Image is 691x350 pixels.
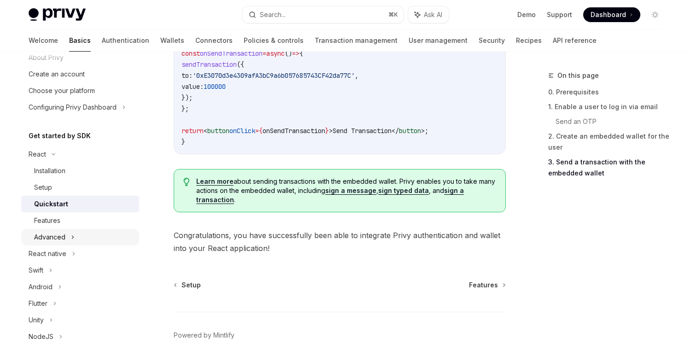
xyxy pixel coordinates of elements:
span: ; [425,127,428,135]
a: Learn more [196,177,234,186]
span: { [259,127,263,135]
span: onSendTransaction [200,49,263,58]
a: 2. Create an embedded wallet for the user [548,129,670,155]
span: } [182,138,185,146]
a: Demo [517,10,536,19]
a: Installation [21,163,139,179]
div: NodeJS [29,331,53,342]
a: Connectors [195,29,233,52]
span: return [182,127,204,135]
button: Toggle dark mode [648,7,662,22]
span: Features [469,280,498,290]
a: Create an account [21,66,139,82]
span: > [421,127,425,135]
span: , [355,71,358,80]
span: 100000 [204,82,226,91]
span: ({ [237,60,244,69]
a: Recipes [516,29,542,52]
span: ⌘ K [388,11,398,18]
a: 0. Prerequisites [548,85,670,99]
div: Installation [34,165,65,176]
span: () [285,49,292,58]
span: const [182,49,200,58]
a: Features [469,280,505,290]
span: > [329,127,333,135]
span: => [292,49,299,58]
a: Policies & controls [244,29,304,52]
div: Quickstart [34,198,68,210]
a: sign a message [325,187,376,195]
span: Ask AI [424,10,442,19]
a: Authentication [102,29,149,52]
span: async [266,49,285,58]
button: Search...⌘K [242,6,404,23]
span: On this page [557,70,599,81]
h5: Get started by SDK [29,130,91,141]
span: Congratulations, you have successfully been able to integrate Privy authentication and wallet int... [174,229,506,255]
span: button [399,127,421,135]
span: Send Transaction [333,127,392,135]
span: < [204,127,207,135]
span: Dashboard [591,10,626,19]
div: React [29,149,46,160]
div: Search... [260,9,286,20]
span: '0xE3070d3e4309afA3bC9a6b057685743CF42da77C' [193,71,355,80]
span: }; [182,105,189,113]
div: Advanced [34,232,65,243]
a: User management [409,29,468,52]
div: Features [34,215,60,226]
a: Transaction management [315,29,398,52]
a: Support [547,10,572,19]
a: Features [21,212,139,229]
a: Send an OTP [556,114,670,129]
span: { [299,49,303,58]
a: Wallets [160,29,184,52]
a: API reference [553,29,597,52]
span: }); [182,93,193,102]
a: Choose your platform [21,82,139,99]
a: 3. Send a transaction with the embedded wallet [548,155,670,181]
span: value: [182,82,204,91]
a: Security [479,29,505,52]
a: Welcome [29,29,58,52]
span: </ [392,127,399,135]
a: Quickstart [21,196,139,212]
span: sendTransaction [182,60,237,69]
span: onClick [229,127,255,135]
span: to: [182,71,193,80]
span: about sending transactions with the embedded wallet. Privy enables you to take many actions on th... [196,177,496,204]
div: Setup [34,182,52,193]
div: Create an account [29,69,85,80]
div: Android [29,281,53,292]
span: button [207,127,229,135]
a: Basics [69,29,91,52]
span: Setup [182,280,201,290]
div: Flutter [29,298,47,309]
div: Unity [29,315,44,326]
a: sign typed data [378,187,429,195]
a: Setup [175,280,201,290]
span: = [255,127,259,135]
div: Configuring Privy Dashboard [29,102,117,113]
svg: Tip [183,178,190,186]
a: 1. Enable a user to log in via email [548,99,670,114]
a: Powered by Mintlify [174,331,234,340]
img: light logo [29,8,86,21]
span: = [263,49,266,58]
div: Choose your platform [29,85,95,96]
a: Dashboard [583,7,640,22]
a: Setup [21,179,139,196]
span: onSendTransaction [263,127,325,135]
span: } [325,127,329,135]
div: React native [29,248,66,259]
div: Swift [29,265,43,276]
button: Ask AI [408,6,449,23]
